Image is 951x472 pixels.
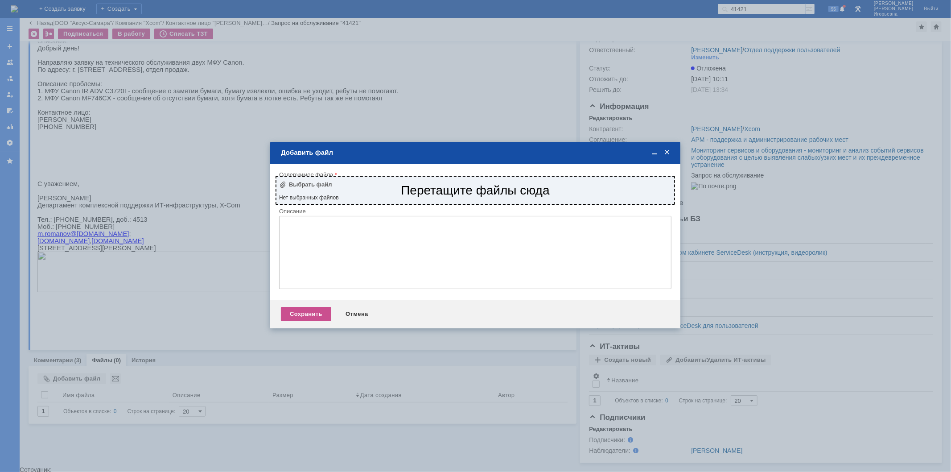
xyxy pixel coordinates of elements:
[650,149,659,157] span: Свернуть (Ctrl + M)
[7,186,33,193] span: romanov
[279,208,670,214] div: Описание
[91,186,93,193] span: ;
[33,186,91,193] span: @[DOMAIN_NAME]
[401,179,549,202] span: Перетащите файлы сюда
[281,149,671,157] div: Добавить файл
[279,172,670,178] div: Содержимое файла
[663,149,671,157] span: Закрыть
[54,193,106,200] a: [DOMAIN_NAME]
[5,186,7,193] span: .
